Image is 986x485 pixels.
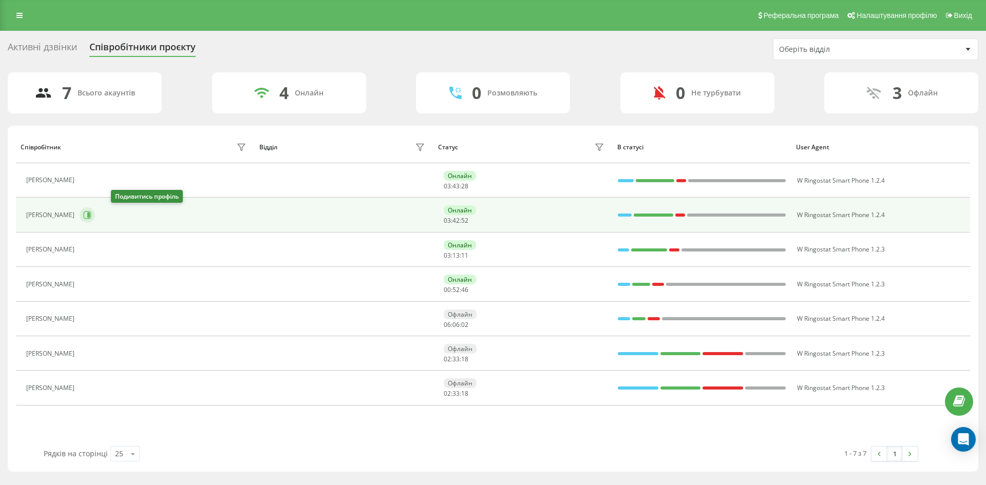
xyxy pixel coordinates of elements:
span: W Ringostat Smart Phone 1.2.4 [797,314,885,323]
div: 25 [115,449,123,459]
div: Подивитись профіль [111,190,183,203]
span: 33 [452,355,460,363]
span: W Ringostat Smart Phone 1.2.3 [797,245,885,254]
span: 42 [452,216,460,225]
div: Онлайн [444,205,476,215]
div: В статусі [617,144,787,151]
span: Рядків на сторінці [44,449,108,458]
div: Офлайн [908,89,938,98]
div: [PERSON_NAME] [26,177,77,184]
div: User Agent [796,144,965,151]
div: [PERSON_NAME] [26,211,77,219]
div: Співробітник [21,144,61,151]
div: Офлайн [444,344,477,354]
div: Онлайн [444,171,476,181]
a: 1 [887,447,902,461]
span: 03 [444,182,451,190]
div: [PERSON_NAME] [26,384,77,392]
div: 0 [676,83,685,103]
div: : : [444,356,468,363]
div: Розмовляють [487,89,537,98]
span: 02 [444,355,451,363]
div: : : [444,252,468,259]
div: Онлайн [444,275,476,284]
span: W Ringostat Smart Phone 1.2.3 [797,349,885,358]
span: 13 [452,251,460,260]
div: [PERSON_NAME] [26,281,77,288]
div: Всього акаунтів [78,89,135,98]
div: Офлайн [444,378,477,388]
div: : : [444,390,468,397]
span: 03 [444,216,451,225]
div: Онлайн [295,89,324,98]
span: 03 [444,251,451,260]
div: : : [444,183,468,190]
div: : : [444,286,468,294]
span: 18 [461,389,468,398]
span: 18 [461,355,468,363]
span: 00 [444,285,451,294]
span: 11 [461,251,468,260]
div: Співробітники проєкту [89,42,196,57]
div: Відділ [259,144,277,151]
div: Онлайн [444,240,476,250]
span: 52 [461,216,468,225]
div: Статус [438,144,458,151]
span: 52 [452,285,460,294]
div: [PERSON_NAME] [26,315,77,322]
div: Офлайн [444,309,477,319]
span: 06 [452,320,460,329]
div: Активні дзвінки [8,42,77,57]
span: Реферальна програма [764,11,839,20]
div: 7 [62,83,71,103]
div: Не турбувати [691,89,741,98]
span: 28 [461,182,468,190]
span: W Ringostat Smart Phone 1.2.3 [797,280,885,288]
div: Оберіть відділ [779,45,902,54]
span: 43 [452,182,460,190]
div: 0 [472,83,481,103]
span: W Ringostat Smart Phone 1.2.4 [797,176,885,185]
div: [PERSON_NAME] [26,350,77,357]
span: 33 [452,389,460,398]
div: : : [444,321,468,328]
div: 4 [279,83,289,103]
div: [PERSON_NAME] [26,246,77,253]
span: 06 [444,320,451,329]
span: W Ringostat Smart Phone 1.2.3 [797,383,885,392]
span: 02 [461,320,468,329]
div: : : [444,217,468,224]
div: Open Intercom Messenger [951,427,976,452]
span: Вихід [954,11,972,20]
div: 3 [893,83,902,103]
span: Налаштування профілю [857,11,937,20]
span: 46 [461,285,468,294]
span: 02 [444,389,451,398]
div: 1 - 7 з 7 [844,448,866,458]
span: W Ringostat Smart Phone 1.2.4 [797,210,885,219]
